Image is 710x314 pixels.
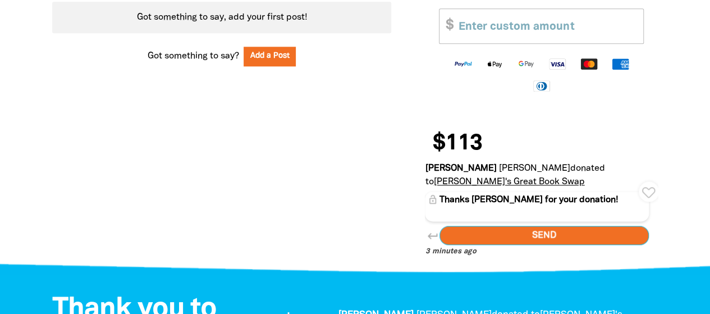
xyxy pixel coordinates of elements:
[439,226,649,245] span: Send
[604,57,636,70] img: American Express logo
[425,126,658,258] div: Donation stream
[425,226,649,245] button: keyboard_returnSend
[244,47,296,66] button: Add a Post
[425,191,438,208] label: Keep this private
[425,247,649,258] p: 3 minutes ago
[425,165,604,186] span: donated to
[433,133,482,155] span: $113
[526,79,557,92] img: Diners Club logo
[439,9,453,43] span: $
[451,9,643,43] input: Enter custom amount
[427,230,439,242] i: keyboard_return
[425,165,496,172] em: [PERSON_NAME]
[479,57,510,70] img: Apple Pay logo
[148,49,239,63] span: Got something to say?
[433,178,584,186] a: [PERSON_NAME]'s Great Book Swap
[510,57,542,70] img: Google Pay logo
[425,192,649,221] textarea: Thanks [PERSON_NAME] for your donation!
[52,2,392,33] div: Got something to say, add your first post!
[542,57,573,70] img: Visa logo
[52,2,392,33] div: Paginated content
[573,57,604,70] img: Mastercard logo
[498,165,570,172] em: [PERSON_NAME]
[447,57,479,70] img: Paypal logo
[439,48,644,101] div: Available payment methods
